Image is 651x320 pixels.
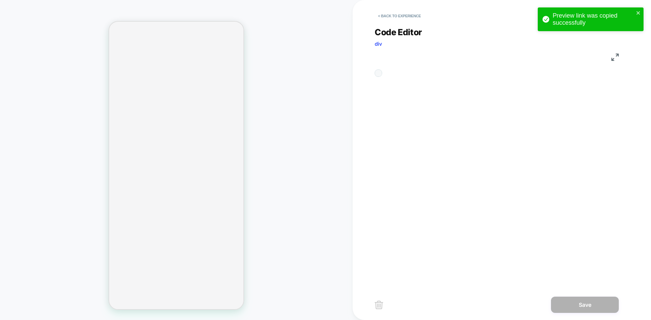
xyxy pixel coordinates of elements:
[636,10,641,17] button: close
[378,73,397,81] div: 1
[375,301,383,309] img: delete
[375,10,424,21] button: < Back to experience
[375,41,382,47] span: div
[375,27,422,37] span: Code Editor
[611,54,619,61] img: fullscreen
[551,297,619,313] button: Save
[553,12,634,26] div: Preview link was copied successfully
